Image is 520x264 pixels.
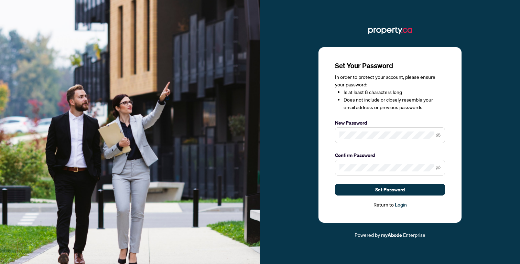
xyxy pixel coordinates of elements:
[403,232,425,238] span: Enterprise
[395,202,407,208] a: Login
[335,61,445,71] h3: Set Your Password
[335,73,445,111] div: In order to protect your account, please ensure your password:
[335,201,445,209] div: Return to
[335,151,445,159] label: Confirm Password
[344,96,445,111] li: Does not include or closely resemble your email address or previous passwords
[368,25,412,36] img: ma-logo
[436,165,441,170] span: eye-invisible
[381,231,402,239] a: myAbode
[436,133,441,138] span: eye-invisible
[335,184,445,196] button: Set Password
[335,119,445,127] label: New Password
[355,232,380,238] span: Powered by
[344,88,445,96] li: Is at least 8 characters long
[375,184,405,195] span: Set Password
